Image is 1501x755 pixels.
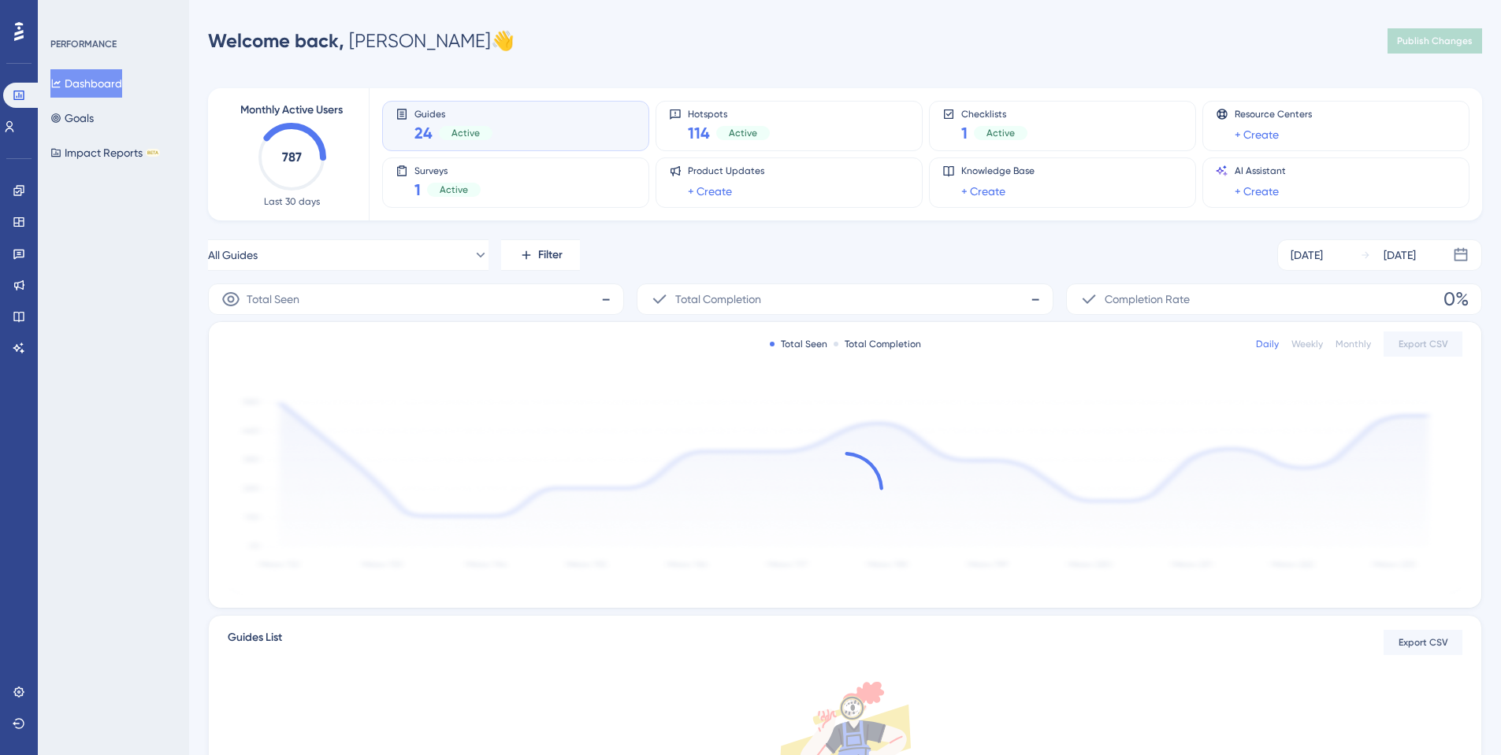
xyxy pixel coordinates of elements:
div: BETA [146,149,160,157]
span: - [601,287,611,312]
span: Welcome back, [208,29,344,52]
div: Monthly [1336,338,1371,350]
button: Impact ReportsBETA [50,139,160,167]
a: + Create [688,182,732,201]
span: 114 [688,122,710,144]
button: Publish Changes [1388,28,1482,54]
div: PERFORMANCE [50,38,117,50]
button: Export CSV [1384,630,1462,655]
div: [DATE] [1291,246,1323,265]
button: Filter [501,239,580,271]
span: 1 [961,122,968,144]
span: 1 [414,179,421,201]
a: + Create [1235,182,1279,201]
text: 787 [282,150,302,165]
span: Completion Rate [1105,290,1190,309]
span: Active [451,127,480,139]
span: Total Seen [247,290,299,309]
span: Hotspots [688,108,770,119]
a: + Create [1235,125,1279,144]
div: [DATE] [1384,246,1416,265]
span: 24 [414,122,433,144]
span: - [1031,287,1040,312]
div: Total Seen [770,338,827,350]
button: Export CSV [1384,331,1462,357]
button: All Guides [208,239,489,271]
span: Total Completion [675,290,761,309]
div: Weekly [1291,338,1323,350]
span: Checklists [961,108,1027,119]
span: Resource Centers [1235,108,1312,120]
span: AI Assistant [1235,165,1286,177]
button: Dashboard [50,69,122,98]
span: 0% [1443,287,1469,312]
button: Goals [50,104,94,132]
span: Active [440,183,468,196]
span: Active [729,127,757,139]
span: Export CSV [1399,636,1448,649]
span: Publish Changes [1397,35,1473,47]
span: Filter [538,246,563,265]
span: Product Updates [688,165,764,177]
span: Guides List [228,628,282,657]
a: + Create [961,182,1005,201]
div: Total Completion [834,338,921,350]
div: [PERSON_NAME] 👋 [208,28,515,54]
span: Last 30 days [264,195,320,208]
span: Surveys [414,165,481,176]
span: Export CSV [1399,338,1448,350]
div: Daily [1256,338,1279,350]
span: Active [986,127,1015,139]
span: All Guides [208,246,258,265]
span: Monthly Active Users [240,101,343,120]
span: Guides [414,108,492,119]
span: Knowledge Base [961,165,1035,177]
